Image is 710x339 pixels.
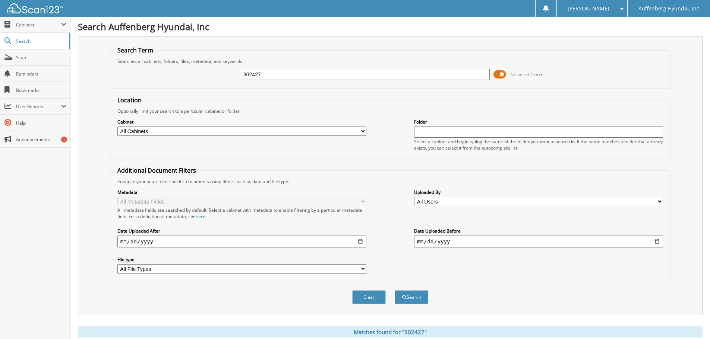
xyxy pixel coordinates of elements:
[78,20,703,33] h1: Search Auffenberg Hyundai, Inc
[568,6,609,11] span: [PERSON_NAME]
[114,46,157,54] legend: Search Term
[114,178,667,185] div: Enhance your search for specific documents using filters such as date and file type.
[16,103,61,110] span: User Reports
[117,256,366,263] label: File type
[395,290,428,304] button: Search
[117,236,366,247] input: start
[16,120,66,126] span: Help
[414,119,663,125] label: Folder
[414,138,663,151] div: Select a cabinet and begin typing the name of the folder you want to search in. If the name match...
[114,166,200,175] legend: Additional Document Filters
[414,236,663,247] input: end
[16,136,66,143] span: Announcements
[16,38,65,44] span: Search
[61,137,67,143] div: 1
[638,6,699,11] span: Auffenberg Hyundai, Inc
[16,87,66,93] span: Bookmarks
[16,54,66,61] span: Scan
[414,189,663,195] label: Uploaded By
[16,22,61,28] span: Cabinets
[16,71,66,77] span: Reminders
[117,189,366,195] label: Metadata
[352,290,386,304] button: Clear
[7,3,63,13] img: scan123-logo-white.svg
[114,58,667,64] div: Searches all cabinets, folders, files, metadata, and keywords
[114,96,145,104] legend: Location
[78,326,703,338] div: Matches found for "302427"
[114,108,667,114] div: Optionally limit your search to a particular cabinet or folder
[414,228,663,234] label: Date Uploaded Before
[510,72,543,77] span: Advanced Search
[117,119,366,125] label: Cabinet
[117,228,366,234] label: Date Uploaded After
[196,213,205,220] a: here
[117,207,366,220] div: All metadata fields are searched by default. Select a cabinet with metadata to enable filtering b...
